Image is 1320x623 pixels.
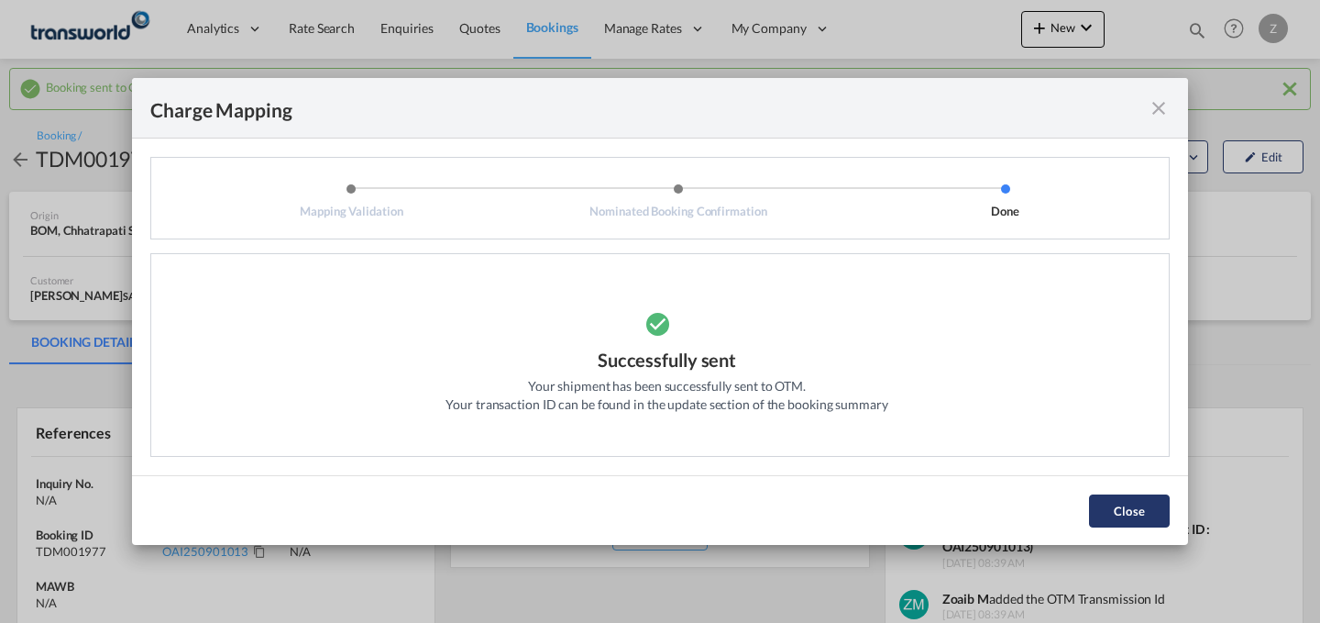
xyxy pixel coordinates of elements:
md-icon: icon-close fg-AAA8AD cursor [1148,97,1170,119]
li: Mapping Validation [188,183,515,219]
li: Done [841,183,1169,219]
li: Nominated Booking Confirmation [515,183,842,219]
body: Editor, editor8 [18,18,369,38]
div: Successfully sent [598,347,736,377]
button: Close [1089,495,1170,528]
md-dialog: Mapping ValidationNominated Booking ... [132,78,1188,545]
div: Your transaction ID can be found in the update section of the booking summary [445,395,887,414]
div: Your shipment has been successfully sent to OTM. [528,377,806,395]
md-icon: icon-checkbox-marked-circle [644,301,690,347]
div: Charge Mapping [150,96,292,119]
